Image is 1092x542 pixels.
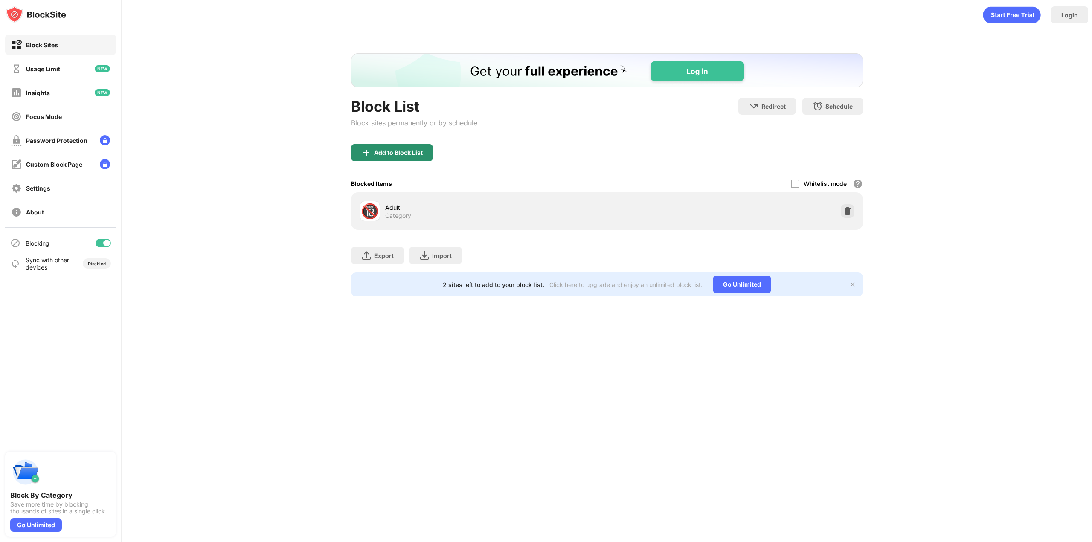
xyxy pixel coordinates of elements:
img: focus-off.svg [11,111,22,122]
img: customize-block-page-off.svg [11,159,22,170]
div: Login [1061,12,1078,19]
div: Category [385,212,411,220]
div: Usage Limit [26,65,60,72]
img: insights-off.svg [11,87,22,98]
div: Export [374,252,394,259]
div: 2 sites left to add to your block list. [443,281,544,288]
div: Block List [351,98,477,115]
div: Sync with other devices [26,256,70,271]
div: Focus Mode [26,113,62,120]
img: new-icon.svg [95,89,110,96]
div: Whitelist mode [804,180,847,187]
img: password-protection-off.svg [11,135,22,146]
div: Add to Block List [374,149,423,156]
iframe: Banner [351,53,863,87]
div: Password Protection [26,137,87,144]
div: Go Unlimited [10,518,62,532]
img: push-categories.svg [10,457,41,487]
div: animation [983,6,1041,23]
div: Block Sites [26,41,58,49]
div: Redirect [761,103,786,110]
div: About [26,209,44,216]
div: Import [432,252,452,259]
img: time-usage-off.svg [11,64,22,74]
img: sync-icon.svg [10,258,20,269]
img: settings-off.svg [11,183,22,194]
div: Blocking [26,240,49,247]
div: Block sites permanently or by schedule [351,119,477,127]
div: Blocked Items [351,180,392,187]
div: Block By Category [10,491,111,499]
img: new-icon.svg [95,65,110,72]
div: Go Unlimited [713,276,771,293]
img: x-button.svg [849,281,856,288]
div: Disabled [88,261,106,266]
div: Insights [26,89,50,96]
div: Click here to upgrade and enjoy an unlimited block list. [549,281,703,288]
img: logo-blocksite.svg [6,6,66,23]
img: about-off.svg [11,207,22,217]
img: blocking-icon.svg [10,238,20,248]
img: lock-menu.svg [100,159,110,169]
img: lock-menu.svg [100,135,110,145]
div: Schedule [825,103,853,110]
div: 🔞 [361,203,379,220]
div: Save more time by blocking thousands of sites in a single click [10,501,111,515]
div: Adult [385,203,607,212]
div: Custom Block Page [26,161,82,168]
img: block-on.svg [11,40,22,50]
div: Settings [26,185,50,192]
